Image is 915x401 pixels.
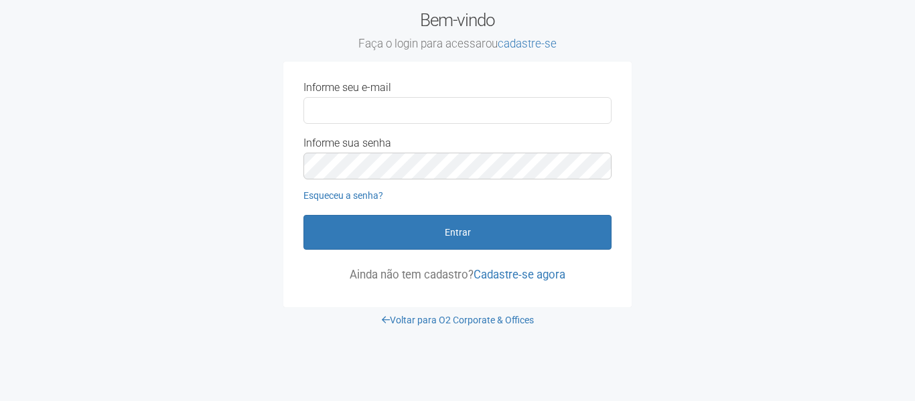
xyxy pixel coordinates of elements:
a: Esqueceu a senha? [303,190,383,201]
a: Voltar para O2 Corporate & Offices [382,315,534,325]
label: Informe seu e-mail [303,82,391,94]
p: Ainda não tem cadastro? [303,268,612,280]
span: ou [486,37,557,50]
small: Faça o login para acessar [283,37,632,52]
h2: Bem-vindo [283,10,632,52]
a: Cadastre-se agora [474,268,565,281]
button: Entrar [303,215,612,250]
label: Informe sua senha [303,137,391,149]
a: cadastre-se [498,37,557,50]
